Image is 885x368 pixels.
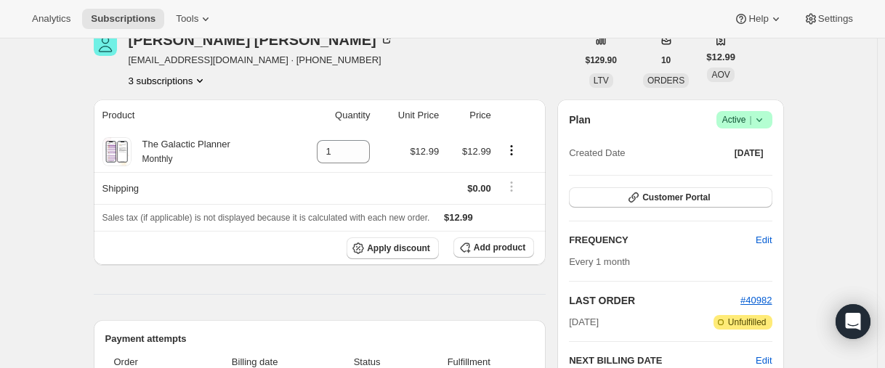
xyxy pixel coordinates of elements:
[374,99,443,131] th: Unit Price
[722,113,767,127] span: Active
[725,9,791,29] button: Help
[569,293,740,308] h2: LAST ORDER
[367,242,430,254] span: Apply discount
[726,143,772,163] button: [DATE]
[167,9,222,29] button: Tools
[91,13,155,25] span: Subscriptions
[132,137,230,166] div: The Galactic Planner
[410,146,439,157] span: $12.99
[23,9,79,29] button: Analytics
[289,99,375,131] th: Quantity
[661,54,671,66] span: 10
[105,332,535,346] h2: Payment attempts
[104,137,129,166] img: product img
[129,73,208,88] button: Product actions
[594,75,609,86] span: LTV
[652,50,679,70] button: 10
[500,179,523,195] button: Shipping actions
[756,233,772,248] span: Edit
[735,147,764,159] span: [DATE]
[94,172,289,204] th: Shipping
[32,13,70,25] span: Analytics
[569,256,630,267] span: Every 1 month
[569,315,599,330] span: [DATE]
[642,192,710,203] span: Customer Portal
[569,353,756,368] h2: NEXT BILLING DATE
[474,242,525,253] span: Add product
[795,9,862,29] button: Settings
[569,187,772,208] button: Customer Portal
[462,146,491,157] span: $12.99
[94,99,289,131] th: Product
[748,13,768,25] span: Help
[444,212,473,223] span: $12.99
[756,353,772,368] button: Edit
[467,183,491,194] span: $0.00
[740,295,772,306] a: #40982
[836,304,870,339] div: Open Intercom Messenger
[500,142,523,158] button: Product actions
[129,33,394,47] div: [PERSON_NAME] [PERSON_NAME]
[586,54,617,66] span: $129.90
[142,154,173,164] small: Monthly
[94,33,117,56] span: Rochelle Perkins
[176,13,198,25] span: Tools
[347,237,439,259] button: Apply discount
[569,146,625,160] span: Created Date
[129,53,394,68] span: [EMAIL_ADDRESS][DOMAIN_NAME] · [PHONE_NUMBER]
[706,50,735,65] span: $12.99
[443,99,496,131] th: Price
[577,50,626,70] button: $129.90
[569,233,756,248] h2: FREQUENCY
[818,13,853,25] span: Settings
[453,237,534,258] button: Add product
[102,213,430,223] span: Sales tax (if applicable) is not displayed because it is calculated with each new order.
[711,70,730,80] span: AOV
[749,114,751,126] span: |
[647,75,684,86] span: ORDERS
[747,229,780,252] button: Edit
[82,9,164,29] button: Subscriptions
[740,293,772,308] button: #40982
[569,113,591,127] h2: Plan
[728,316,767,328] span: Unfulfilled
